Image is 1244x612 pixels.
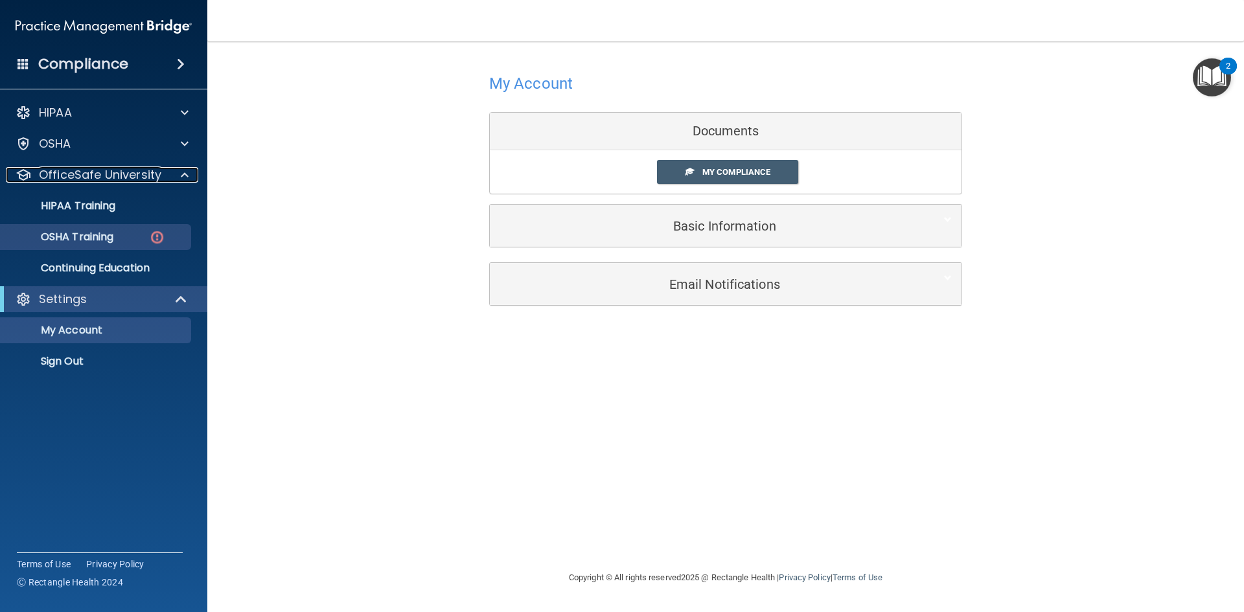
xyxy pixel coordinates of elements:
div: 2 [1226,66,1230,83]
img: danger-circle.6113f641.png [149,229,165,245]
a: Email Notifications [500,269,952,299]
a: OfficeSafe University [16,167,189,183]
p: OfficeSafe University [39,167,161,183]
p: OSHA Training [8,231,113,244]
a: HIPAA [16,105,189,120]
a: Settings [16,291,188,307]
p: Continuing Education [8,262,185,275]
p: Sign Out [8,355,185,368]
span: My Compliance [702,167,770,177]
p: My Account [8,324,185,337]
div: Copyright © All rights reserved 2025 @ Rectangle Health | | [489,557,962,598]
h5: Basic Information [500,219,912,233]
a: Terms of Use [17,558,71,571]
div: Documents [490,113,962,150]
a: OSHA [16,136,189,152]
p: OSHA [39,136,71,152]
h4: Compliance [38,55,128,73]
img: PMB logo [16,14,192,40]
a: Privacy Policy [779,572,830,582]
h4: My Account [489,75,573,92]
span: Ⓒ Rectangle Health 2024 [17,576,123,589]
h5: Email Notifications [500,277,912,291]
a: Terms of Use [833,572,882,582]
a: Basic Information [500,211,952,240]
p: HIPAA Training [8,199,115,212]
p: Settings [39,291,87,307]
button: Open Resource Center, 2 new notifications [1193,58,1231,96]
p: HIPAA [39,105,72,120]
a: Privacy Policy [86,558,144,571]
